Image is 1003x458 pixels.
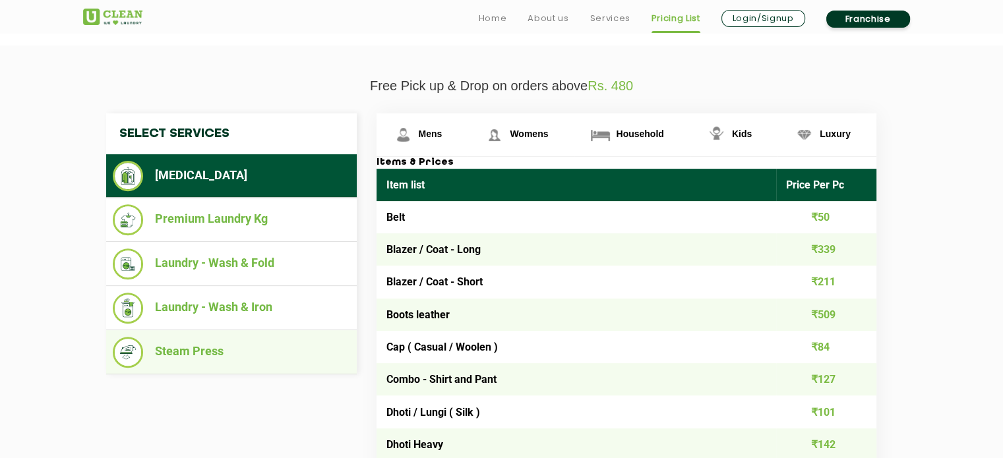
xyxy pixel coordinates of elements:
td: ₹509 [776,299,876,331]
td: ₹101 [776,395,876,428]
td: Belt [377,201,777,233]
img: Womens [483,123,506,146]
span: Kids [732,129,752,139]
a: Home [479,11,507,26]
li: Laundry - Wash & Iron [113,293,350,324]
td: ₹211 [776,266,876,298]
li: Premium Laundry Kg [113,204,350,235]
td: ₹127 [776,363,876,395]
td: Blazer / Coat - Long [377,233,777,266]
img: Household [589,123,612,146]
span: Womens [510,129,548,139]
img: Laundry - Wash & Iron [113,293,144,324]
a: Services [590,11,630,26]
h4: Select Services [106,113,357,154]
a: Login/Signup [721,10,805,27]
td: ₹339 [776,233,876,266]
th: Price Per Pc [776,169,876,201]
a: Franchise [826,11,910,28]
li: Laundry - Wash & Fold [113,248,350,279]
td: Dhoti / Lungi ( Silk ) [377,395,777,428]
img: Laundry - Wash & Fold [113,248,144,279]
li: Steam Press [113,337,350,368]
a: About us [528,11,568,26]
p: Free Pick up & Drop on orders above [83,78,921,94]
a: Pricing List [652,11,700,26]
img: Steam Press [113,337,144,368]
td: Blazer / Coat - Short [377,266,777,298]
img: Premium Laundry Kg [113,204,144,235]
span: Household [616,129,663,139]
td: ₹50 [776,201,876,233]
td: Combo - Shirt and Pant [377,363,777,395]
th: Item list [377,169,777,201]
td: Boots leather [377,299,777,331]
h3: Items & Prices [377,157,876,169]
img: Dry Cleaning [113,161,144,191]
td: Cap ( Casual / Woolen ) [377,331,777,363]
img: Mens [392,123,415,146]
span: Mens [419,129,442,139]
img: Luxury [793,123,816,146]
img: UClean Laundry and Dry Cleaning [83,9,142,25]
span: Luxury [820,129,851,139]
img: Kids [705,123,728,146]
li: [MEDICAL_DATA] [113,161,350,191]
span: Rs. 480 [588,78,633,93]
td: ₹84 [776,331,876,363]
